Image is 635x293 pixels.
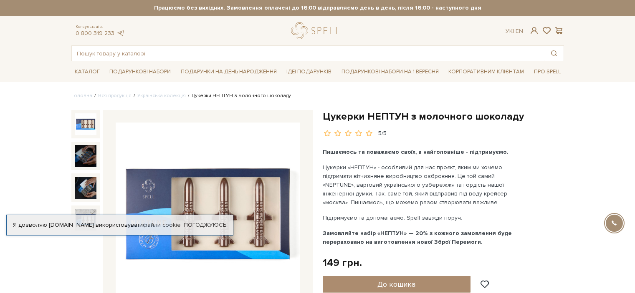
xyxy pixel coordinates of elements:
[75,113,96,135] img: Цукерки НЕПТУН з молочного шоколаду
[283,65,335,78] a: Ідеї подарунків
[75,145,96,167] img: Цукерки НЕПТУН з молочного шоколаду
[137,93,186,99] a: Українська колекція
[106,65,174,78] a: Подарункові набори
[7,221,233,229] div: Я дозволяю [DOMAIN_NAME] використовувати
[323,213,519,222] p: Підтримуємо та допомагаємо. Spell завжди поруч.
[76,30,114,37] a: 0 800 319 233
[143,221,181,228] a: файли cookie
[75,209,96,230] img: Цукерки НЕПТУН з молочного шоколаду
[72,46,544,61] input: Пошук товару у каталозі
[323,256,362,269] div: 149 грн.
[323,230,512,245] b: Замовляйте набір «НЕПТУН» — 20% з кожного замовлення буде перераховано на виготовлення нової Збро...
[186,92,291,100] li: Цукерки НЕПТУН з молочного шоколаду
[71,65,103,78] a: Каталог
[377,280,415,289] span: До кошика
[516,28,523,35] a: En
[506,28,523,35] div: Ук
[378,130,387,138] div: 5/5
[98,93,132,99] a: Вся продукція
[445,65,527,79] a: Корпоративним клієнтам
[75,177,96,198] img: Цукерки НЕПТУН з молочного шоколаду
[323,110,564,123] h1: Цукерки НЕПТУН з молочного шоколаду
[323,276,471,293] button: До кошика
[177,65,280,78] a: Подарунки на День народження
[323,163,519,207] p: Цукерки «НЕПТУН» - особливий для нас проєкт, яким ми хочемо підтримати вітчизняне виробництво озб...
[71,4,564,12] strong: Працюємо без вихідних. Замовлення оплачені до 16:00 відправляємо день в день, після 16:00 - насту...
[338,65,442,79] a: Подарункові набори на 1 Вересня
[71,93,92,99] a: Головна
[291,22,343,39] a: logo
[116,30,125,37] a: telegram
[184,221,226,229] a: Погоджуюсь
[531,65,564,78] a: Про Spell
[513,28,514,35] span: |
[76,24,125,30] span: Консультація:
[544,46,564,61] button: Пошук товару у каталозі
[323,148,509,155] b: Пишаємось та поважаємо своїх, а найголовніше - підтримуємо.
